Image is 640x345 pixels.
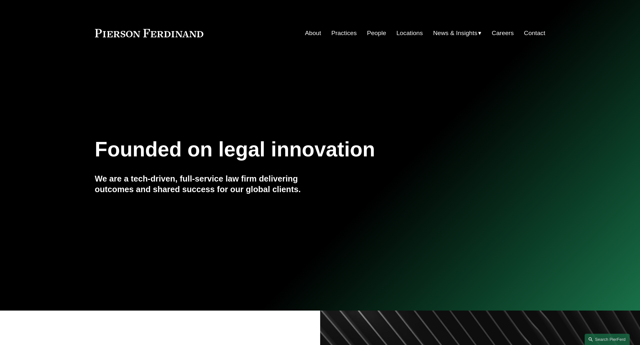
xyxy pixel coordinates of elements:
a: Search this site [585,334,630,345]
h1: Founded on legal innovation [95,138,470,161]
h4: We are a tech-driven, full-service law firm delivering outcomes and shared success for our global... [95,173,320,194]
a: Practices [331,27,357,39]
a: Contact [524,27,545,39]
a: Careers [492,27,514,39]
a: People [367,27,386,39]
a: About [305,27,321,39]
a: folder dropdown [433,27,482,39]
span: News & Insights [433,28,478,39]
a: Locations [396,27,423,39]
